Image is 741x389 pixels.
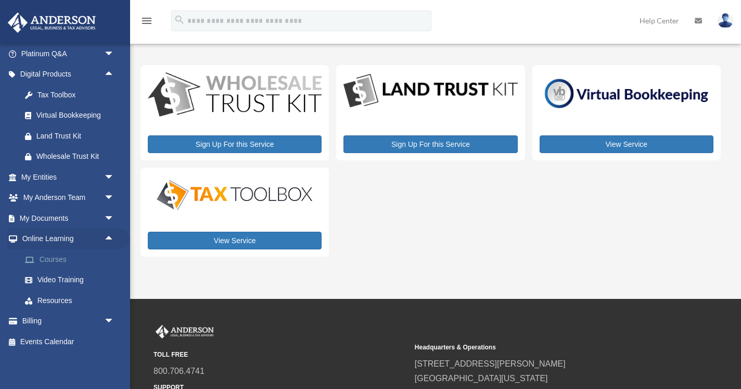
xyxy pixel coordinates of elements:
i: menu [140,15,153,27]
a: menu [140,18,153,27]
span: arrow_drop_down [104,187,125,209]
span: arrow_drop_up [104,229,125,250]
a: View Service [540,135,713,153]
div: Land Trust Kit [36,130,112,143]
span: arrow_drop_down [104,167,125,188]
div: Wholesale Trust Kit [36,150,112,163]
a: Online Learningarrow_drop_up [7,229,130,249]
a: Land Trust Kit [15,126,125,146]
a: My Anderson Teamarrow_drop_down [7,187,130,208]
a: My Entitiesarrow_drop_down [7,167,130,187]
a: Virtual Bookkeeping [15,105,125,126]
a: Resources [15,290,130,311]
i: search [174,14,185,26]
img: WS-Trust-Kit-lgo-1.jpg [148,72,322,118]
img: User Pic [718,13,733,28]
a: 800.706.4741 [154,367,205,375]
a: Sign Up For this Service [148,135,322,153]
a: Billingarrow_drop_down [7,311,130,332]
a: Tax Toolbox [15,84,125,105]
img: LandTrust_lgo-1.jpg [343,72,517,110]
img: Anderson Advisors Platinum Portal [154,325,216,338]
small: Headquarters & Operations [415,342,669,353]
a: Digital Productsarrow_drop_up [7,64,125,85]
div: Tax Toolbox [36,89,112,102]
a: Video Training [15,270,130,291]
div: Virtual Bookkeeping [36,109,112,122]
a: My Documentsarrow_drop_down [7,208,130,229]
a: View Service [148,232,322,249]
span: arrow_drop_down [104,208,125,229]
a: Sign Up For this Service [343,135,517,153]
a: [STREET_ADDRESS][PERSON_NAME] [415,359,566,368]
a: Courses [15,249,130,270]
span: arrow_drop_down [104,311,125,332]
a: Events Calendar [7,331,130,352]
small: TOLL FREE [154,349,407,360]
span: arrow_drop_down [104,43,125,65]
span: arrow_drop_up [104,64,125,85]
a: Wholesale Trust Kit [15,146,125,167]
a: [GEOGRAPHIC_DATA][US_STATE] [415,374,548,383]
img: Anderson Advisors Platinum Portal [5,12,99,33]
a: Platinum Q&Aarrow_drop_down [7,43,130,64]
